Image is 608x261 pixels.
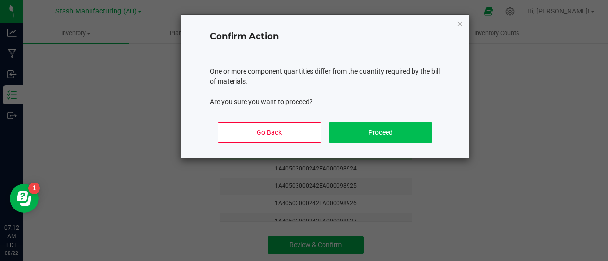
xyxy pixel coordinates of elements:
button: Go Back [218,122,321,143]
h4: Confirm Action [210,30,440,43]
iframe: Resource center unread badge [28,183,40,194]
p: Are you sure you want to proceed? [210,97,440,107]
iframe: Resource center [10,184,39,213]
button: Proceed [329,122,432,143]
p: One or more component quantities differ from the quantity required by the bill of materials. [210,66,440,87]
button: Close [456,17,463,29]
